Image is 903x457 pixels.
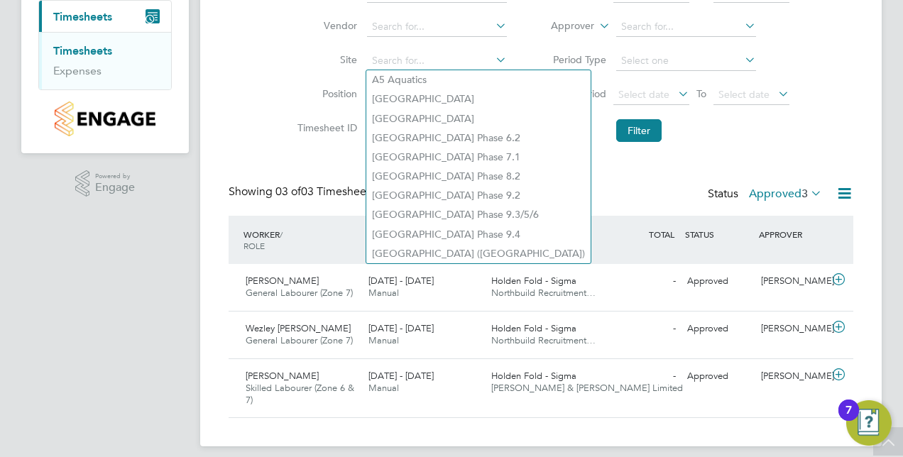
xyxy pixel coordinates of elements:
[293,19,357,32] label: Vendor
[366,109,591,128] li: [GEOGRAPHIC_DATA]
[368,275,434,287] span: [DATE] - [DATE]
[491,382,683,394] span: [PERSON_NAME] & [PERSON_NAME] Limited
[682,365,755,388] div: Approved
[366,225,591,244] li: [GEOGRAPHIC_DATA] Phase 9.4
[755,270,829,293] div: [PERSON_NAME]
[275,185,301,199] span: 03 of
[280,228,283,240] span: /
[366,186,591,205] li: [GEOGRAPHIC_DATA] Phase 9.2
[366,244,591,263] li: [GEOGRAPHIC_DATA] ([GEOGRAPHIC_DATA])
[366,89,591,109] li: [GEOGRAPHIC_DATA]
[845,410,852,429] div: 7
[293,53,357,66] label: Site
[366,148,591,167] li: [GEOGRAPHIC_DATA] Phase 7.1
[39,1,171,32] button: Timesheets
[366,70,591,89] li: A5 Aquatics
[39,32,171,89] div: Timesheets
[682,221,755,247] div: STATUS
[368,382,399,394] span: Manual
[491,287,596,299] span: Northbuild Recruitment…
[368,287,399,299] span: Manual
[293,87,357,100] label: Position
[368,334,399,346] span: Manual
[608,317,682,341] div: -
[616,119,662,142] button: Filter
[755,317,829,341] div: [PERSON_NAME]
[801,187,808,201] span: 3
[491,370,576,382] span: Holden Fold - Sigma
[38,101,172,136] a: Go to home page
[363,221,486,258] div: PERIOD
[246,334,353,346] span: General Labourer (Zone 7)
[749,187,822,201] label: Approved
[649,228,674,240] span: TOTAL
[53,44,112,57] a: Timesheets
[53,64,102,77] a: Expenses
[240,221,363,258] div: WORKER
[491,322,576,334] span: Holden Fold - Sigma
[275,185,375,199] span: 03 Timesheets
[368,370,434,382] span: [DATE] - [DATE]
[246,322,351,334] span: Wezley [PERSON_NAME]
[243,240,265,251] span: ROLE
[246,287,353,299] span: General Labourer (Zone 7)
[530,19,594,33] label: Approver
[608,270,682,293] div: -
[618,88,669,101] span: Select date
[368,322,434,334] span: [DATE] - [DATE]
[366,167,591,186] li: [GEOGRAPHIC_DATA] Phase 8.2
[229,185,378,199] div: Showing
[246,370,319,382] span: [PERSON_NAME]
[367,51,507,71] input: Search for...
[293,121,357,134] label: Timesheet ID
[95,170,135,182] span: Powered by
[55,101,155,136] img: countryside-properties-logo-retina.png
[718,88,770,101] span: Select date
[366,205,591,224] li: [GEOGRAPHIC_DATA] Phase 9.3/5/6
[692,84,711,103] span: To
[75,170,136,197] a: Powered byEngage
[682,317,755,341] div: Approved
[367,17,507,37] input: Search for...
[846,400,892,446] button: Open Resource Center, 7 new notifications
[246,382,354,406] span: Skilled Labourer (Zone 6 & 7)
[246,275,319,287] span: [PERSON_NAME]
[755,221,829,247] div: APPROVER
[682,270,755,293] div: Approved
[366,128,591,148] li: [GEOGRAPHIC_DATA] Phase 6.2
[491,275,576,287] span: Holden Fold - Sigma
[53,10,112,23] span: Timesheets
[755,365,829,388] div: [PERSON_NAME]
[708,185,825,204] div: Status
[542,53,606,66] label: Period Type
[491,334,596,346] span: Northbuild Recruitment…
[616,51,756,71] input: Select one
[95,182,135,194] span: Engage
[608,365,682,388] div: -
[616,17,756,37] input: Search for...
